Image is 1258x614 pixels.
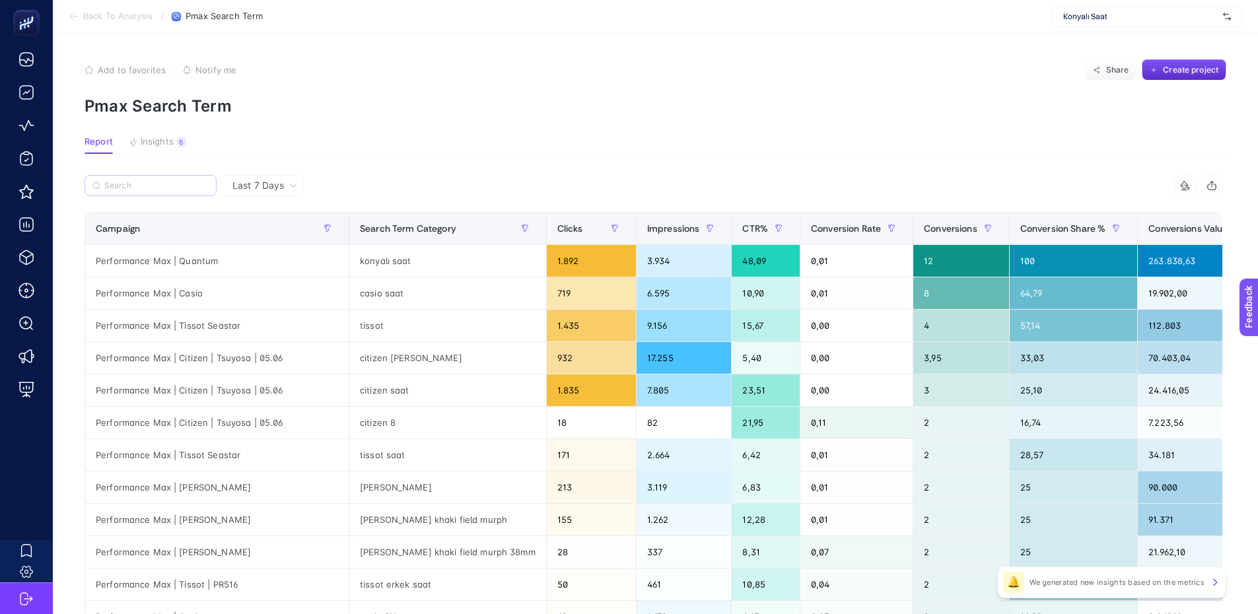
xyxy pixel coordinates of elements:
[85,536,349,568] div: Performance Max | [PERSON_NAME]
[647,223,700,234] span: Impressions
[360,223,456,234] span: Search Term Category
[732,439,800,471] div: 6,42
[141,137,174,147] span: Insights
[349,374,546,406] div: citizen saat
[637,342,732,374] div: 17.255
[637,407,732,438] div: 82
[800,310,913,341] div: 0,00
[637,504,732,535] div: 1.262
[732,568,800,600] div: 10,85
[547,277,636,309] div: 719
[85,439,349,471] div: Performance Max | Tissot Seastar
[547,439,636,471] div: 171
[732,310,800,341] div: 15,67
[160,11,164,21] span: /
[800,536,913,568] div: 0,07
[547,310,636,341] div: 1.435
[913,407,1009,438] div: 2
[176,137,186,147] div: 6
[349,245,546,277] div: konyalı saat
[800,277,913,309] div: 0,01
[742,223,768,234] span: CTR%
[913,504,1009,535] div: 2
[96,223,140,234] span: Campaign
[547,536,636,568] div: 28
[800,568,913,600] div: 0,04
[637,536,732,568] div: 337
[1223,10,1231,23] img: svg%3e
[1010,277,1138,309] div: 64,79
[547,568,636,600] div: 50
[1142,59,1226,81] button: Create project
[800,374,913,406] div: 0,00
[1010,342,1138,374] div: 33,03
[349,342,546,374] div: citizen [PERSON_NAME]
[1010,245,1138,277] div: 100
[85,374,349,406] div: Performance Max | Citizen | Tsuyosa | 05.06
[732,374,800,406] div: 23,51
[349,439,546,471] div: tissot saat
[1030,577,1205,588] p: We generated new insights based on the metrics
[8,4,50,15] span: Feedback
[547,342,636,374] div: 932
[349,310,546,341] div: tissot
[1010,504,1138,535] div: 25
[800,471,913,503] div: 0,01
[349,277,546,309] div: casio saat
[557,223,583,234] span: Clicks
[637,277,732,309] div: 6.595
[1063,11,1218,22] span: Konyalı Saat
[800,407,913,438] div: 0,11
[85,65,166,75] button: Add to favorites
[1020,223,1106,234] span: Conversion Share %
[732,471,800,503] div: 6,83
[83,11,153,22] span: Back To Analysis
[349,568,546,600] div: tissot erkek saat
[547,407,636,438] div: 18
[1010,439,1138,471] div: 28,57
[732,277,800,309] div: 10,90
[195,65,236,75] span: Notify me
[85,310,349,341] div: Performance Max | Tissot Seastar
[913,568,1009,600] div: 2
[85,342,349,374] div: Performance Max | Citizen | Tsuyosa | 05.06
[1010,374,1138,406] div: 25,10
[913,374,1009,406] div: 3
[800,245,913,277] div: 0,01
[85,471,349,503] div: Performance Max | [PERSON_NAME]
[85,277,349,309] div: Performance Max | Casio
[1163,65,1218,75] span: Create project
[732,342,800,374] div: 5,40
[732,245,800,277] div: 48,09
[1010,536,1138,568] div: 25
[732,504,800,535] div: 12,28
[1010,471,1138,503] div: 25
[913,536,1009,568] div: 2
[1003,572,1024,593] div: 🔔
[1010,407,1138,438] div: 16,74
[637,310,732,341] div: 9.156
[85,407,349,438] div: Performance Max | Citizen | Tsuyosa | 05.06
[913,245,1009,277] div: 12
[98,65,166,75] span: Add to favorites
[85,504,349,535] div: Performance Max | [PERSON_NAME]
[547,471,636,503] div: 213
[913,439,1009,471] div: 2
[732,536,800,568] div: 8,31
[913,277,1009,309] div: 8
[913,310,1009,341] div: 4
[547,245,636,277] div: 1.892
[85,96,1226,116] p: Pmax Search Term
[182,65,236,75] button: Notify me
[232,179,284,192] span: Last 7 Days
[186,11,263,22] span: Pmax Search Term
[637,568,732,600] div: 461
[800,439,913,471] div: 0,01
[637,471,732,503] div: 3.119
[913,342,1009,374] div: 3,95
[1106,65,1129,75] span: Share
[349,471,546,503] div: [PERSON_NAME]
[637,245,732,277] div: 3.934
[104,181,209,191] input: Search
[85,568,349,600] div: Performance Max | Tissot | PR516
